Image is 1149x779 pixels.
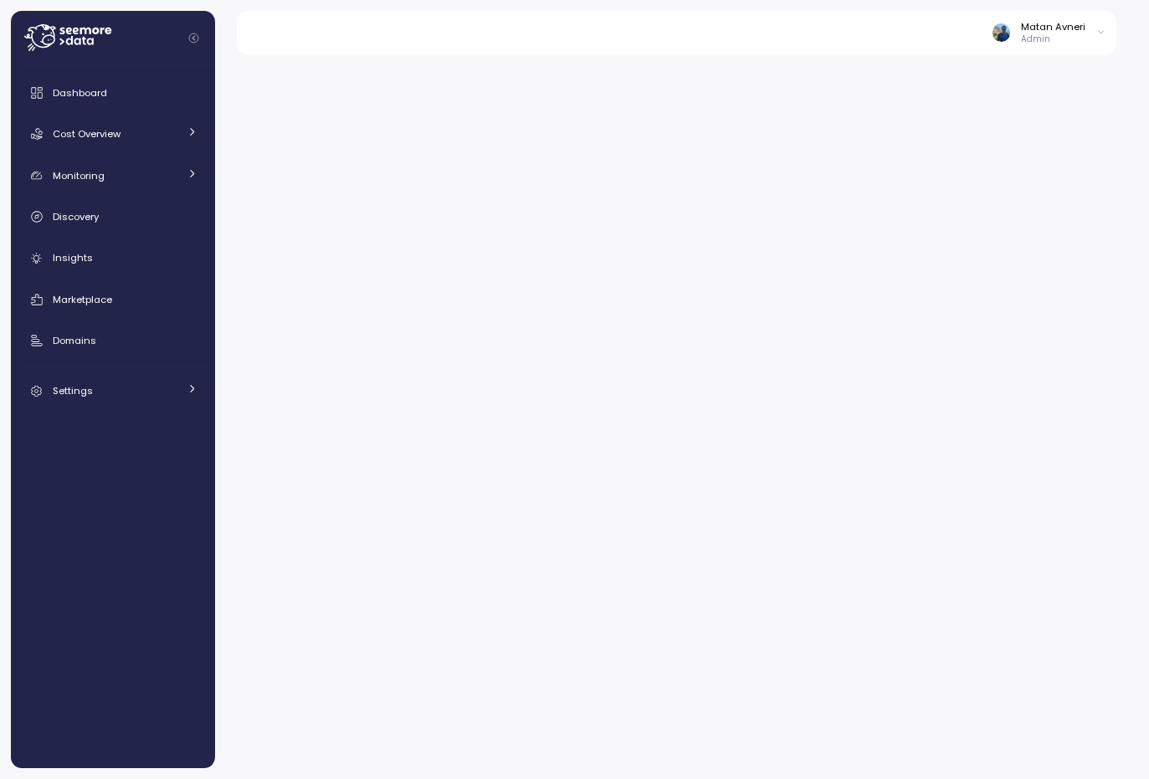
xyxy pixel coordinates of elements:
a: Settings [18,374,208,407]
a: Discovery [18,200,208,233]
span: Discovery [53,210,99,223]
a: Cost Overview [18,117,208,151]
a: Insights [18,242,208,275]
button: Collapse navigation [183,32,204,44]
a: Monitoring [18,159,208,192]
a: Marketplace [18,283,208,316]
p: Admin [1021,33,1085,45]
span: Insights [53,251,93,264]
span: Settings [53,384,93,397]
span: Dashboard [53,86,107,100]
a: Domains [18,324,208,357]
span: Marketplace [53,293,112,306]
span: Monitoring [53,169,105,182]
div: Matan Avneri [1021,20,1085,33]
span: Domains [53,334,96,347]
img: ALV-UjX7jhsMcxN73qSyojD2Z4piqf6UwG4hnm7D3VdwPiO_xpFZWwwoNcd_Dih6KbyCerWH4wxR8I9yVtp_dI3atnEkV2d51... [993,23,1010,41]
a: Dashboard [18,76,208,110]
span: Cost Overview [53,127,121,141]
